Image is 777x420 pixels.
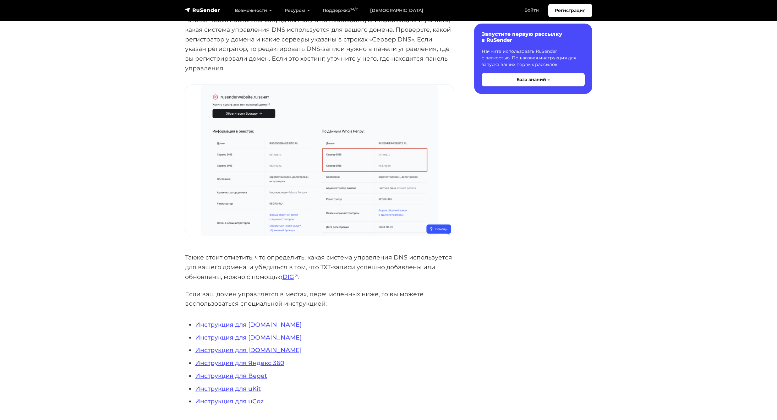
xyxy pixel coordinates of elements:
[195,359,284,367] a: Инструкция для Яндекс 360
[195,321,302,328] a: Инструкция для [DOMAIN_NAME]
[482,48,585,68] p: Начните использовать RuSender с легкостью. Пошаговая инструкция для запуска ваших первых рассылок.
[350,7,358,11] sup: 24/7
[185,7,220,13] img: RuSender
[195,397,264,405] a: Инструкция для uCoz
[474,24,592,94] a: Запустите первую рассылку в RuSender Начните использовать RuSender с легкостью. Пошаговая инструк...
[518,4,545,17] a: Войти
[195,372,267,379] a: Инструкция для Beget
[548,4,592,17] a: Регистрация
[278,4,316,17] a: Ресурсы
[228,4,278,17] a: Возможности
[195,334,302,341] a: Инструкция для [DOMAIN_NAME]
[195,346,302,354] a: Инструкция для [DOMAIN_NAME]
[316,4,364,17] a: Поддержка24/7
[364,4,430,17] a: [DEMOGRAPHIC_DATA]
[185,15,454,73] p: Готово! Через несколько секунд вы получите необходимую информацию и узнаете, какая система управл...
[482,73,585,86] button: База знаний →
[482,31,585,43] h6: Запустите первую рассылку в RuSender
[185,85,454,236] img: Проверка домена в Whois-сервисе
[185,289,454,308] p: Если ваш домен управляется в местах, перечисленных ниже, то вы можете воспользоваться специальной...
[282,273,298,281] a: DIG
[185,253,454,281] p: Также стоит отметить, что определить, какая система управления DNS используется для вашего домена...
[195,385,261,392] a: Инструкция для uKit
